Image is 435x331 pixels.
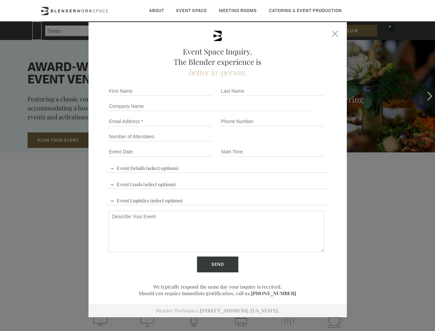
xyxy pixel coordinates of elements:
input: Send [197,257,238,272]
span: Event Goals (select options) [108,178,177,189]
span: better in-person. [188,67,247,77]
input: Number of Attendees [108,132,212,141]
input: Last Name [220,86,324,96]
input: Event Date [108,147,212,157]
h2: Event Space Inquiry. The Blender experience is [106,46,330,77]
a: [PHONE_NUMBER] [251,290,296,297]
p: Should you require immediate gratification, call us. [106,290,330,297]
input: Phone Number [220,117,324,126]
span: Event Logistics (select options) [108,194,184,205]
input: Start Time [220,147,324,157]
span: Event Details (select options) [108,162,180,172]
input: Company Name [108,101,313,111]
a: [STREET_ADDRESS]. [US_STATE]. [200,307,279,314]
iframe: Chat Widget [311,243,435,331]
p: We typically respond the same day your inquiry is received. [106,283,330,290]
input: Email Address * [108,117,212,126]
input: First Name [108,86,212,96]
div: Blender Workspace. [89,304,347,317]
